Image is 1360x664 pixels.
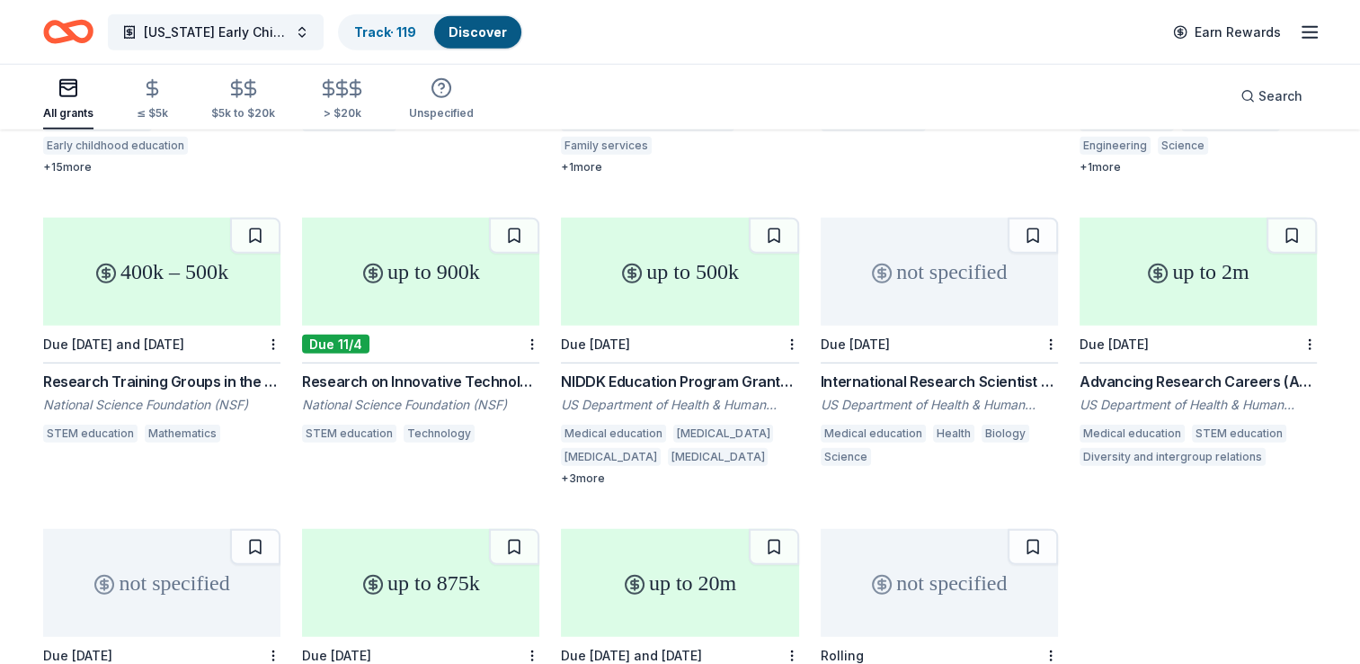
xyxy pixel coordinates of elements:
a: up to 2mDue [DATE]Advancing Research Careers (ARC) Institutionally-Focused Research Education Awa... [1080,218,1317,471]
div: Medical education [1080,425,1185,443]
div: All grants [43,106,93,121]
div: Health [933,425,974,443]
button: All grants [43,70,93,130]
a: 400k – 500kDue [DATE] and [DATE]Research Training Groups in the Mathematical Sciences (347896)Nat... [43,218,280,448]
div: + 1 more [561,160,798,175]
button: ≤ $5k [137,71,168,130]
div: + 15 more [43,160,280,175]
div: $5k to $20k [211,106,275,121]
div: Due [DATE] [43,648,112,663]
div: Diversity and intergroup relations [1080,448,1266,466]
div: [MEDICAL_DATA] [668,448,768,466]
div: Biology [982,425,1029,443]
div: STEM education [1192,425,1286,443]
div: US Department of Health & Human Services: National Institutes of Health (NIH) [561,396,798,414]
div: Science [1158,137,1208,155]
div: up to 2m [1080,218,1317,326]
div: National Science Foundation (NSF) [43,396,280,414]
div: up to 20m [561,529,798,637]
div: not specified [821,218,1058,326]
div: Due [DATE] [1080,336,1149,352]
div: National Science Foundation (NSF) [302,396,539,414]
div: up to 500k [561,218,798,326]
div: US Department of Health & Human Services: National Institutes of Health (NIH) [821,396,1058,414]
div: not specified [43,529,280,637]
button: [US_STATE] Early Childhood Education [108,14,324,50]
div: STEM education [43,425,138,443]
div: + 1 more [1080,160,1317,175]
div: Family services [561,137,652,155]
div: Science [821,448,871,466]
div: Due [DATE] [561,336,630,352]
div: STEM education [302,425,396,443]
div: up to 900k [302,218,539,326]
div: Medical education [821,425,926,443]
a: Discover [449,24,507,40]
div: ≤ $5k [137,106,168,121]
div: not specified [821,529,1058,637]
div: up to 875k [302,529,539,637]
button: $5k to $20k [211,71,275,130]
div: Research Training Groups in the Mathematical Sciences (347896) [43,371,280,392]
div: Rolling [821,648,864,663]
button: Search [1226,78,1317,114]
button: > $20k [318,71,366,130]
a: Track· 119 [354,24,416,40]
a: up to 500kDue [DATE]NIDDK Education Program Grants (R25 Clinical Trial Not Allowed) (351601)US De... [561,218,798,486]
a: up to 900kDue 11/4Research on Innovative Technologies for Enhanced LearningNational Science Found... [302,218,539,448]
div: Due 11/4 [302,335,369,354]
span: Search [1258,85,1302,107]
a: Earn Rewards [1162,16,1292,49]
div: Due [DATE] [821,336,890,352]
button: Track· 119Discover [338,14,523,50]
div: Mathematics [145,425,220,443]
button: Unspecified [409,70,474,130]
div: US Department of Health & Human Services: National Institutes of Health (NIH) [1080,396,1317,414]
a: Home [43,11,93,53]
div: Due [DATE] and [DATE] [561,648,702,663]
div: International Research Scientist Development Award (IRSDA) (K01) Independent Clinical Trial Not A... [821,371,1058,392]
div: + 3 more [561,471,798,486]
div: [MEDICAL_DATA] [561,448,661,466]
div: Due [DATE] [302,648,371,663]
div: Engineering [1080,137,1151,155]
div: Early childhood education [43,137,188,155]
div: > $20k [318,106,366,121]
a: not specifiedDue [DATE]International Research Scientist Development Award (IRSDA) (K01) Independe... [821,218,1058,471]
div: NIDDK Education Program Grants (R25 Clinical Trial Not Allowed) (351601) [561,371,798,392]
div: [MEDICAL_DATA] [673,425,773,443]
div: Technology [404,425,475,443]
div: Unspecified [409,106,474,121]
div: Due [DATE] and [DATE] [43,336,184,352]
div: Advancing Research Careers (ARC) Institutionally-Focused Research Education Award to Promote Dive... [1080,371,1317,392]
div: Medical education [561,425,666,443]
div: 400k – 500k [43,218,280,326]
span: [US_STATE] Early Childhood Education [144,22,288,43]
div: Research on Innovative Technologies for Enhanced Learning [302,371,539,392]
